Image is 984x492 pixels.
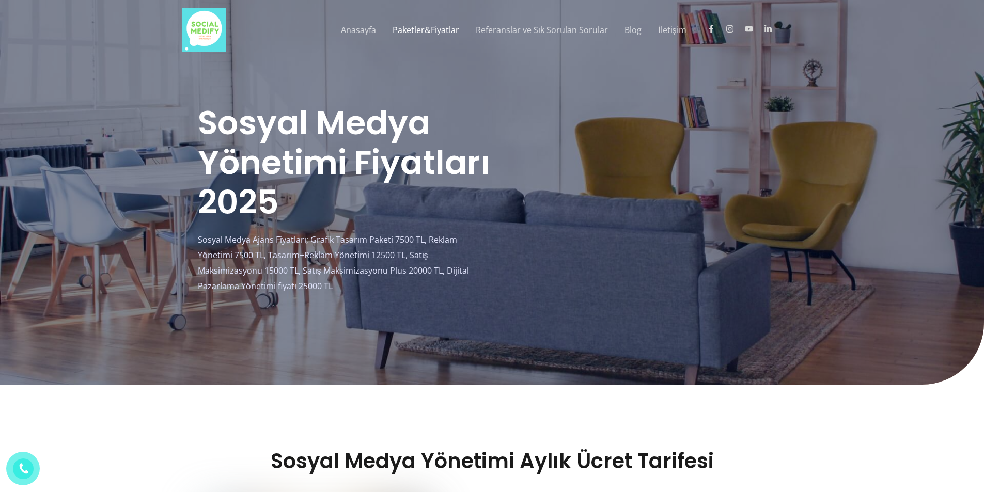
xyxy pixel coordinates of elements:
a: linkedin-in [764,25,781,33]
a: Referanslar ve Sık Sorulan Sorular [467,13,616,46]
a: Blog [616,13,650,46]
a: facebook-f [707,25,724,33]
p: Sosyal Medya Ajans Fiyatları; Grafik Tasarım Paketi 7500 TL, Reklam Yönetimi 7500 TL, Tasarım+Rek... [198,232,492,294]
a: Paketler&Fiyatlar [384,13,467,46]
img: phone.png [17,462,29,475]
nav: Site Navigation [325,13,802,46]
a: İletişim [650,13,694,46]
a: instagram [726,25,743,33]
h1: Sosyal Medya Yönetimi Fiyatları 2025 [198,103,492,222]
h2: Sosyal Medya Yönetimi Aylık Ücret Tarifesi [198,449,787,473]
a: Anasayfa [333,13,384,46]
a: youtube [745,25,762,33]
